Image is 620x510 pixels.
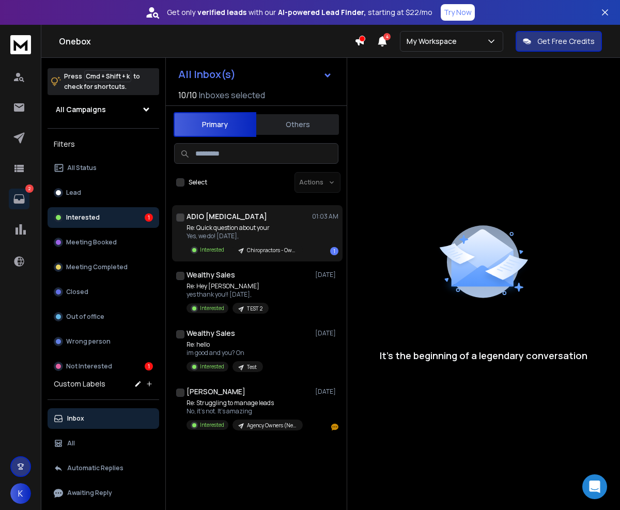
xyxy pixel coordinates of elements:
h1: [PERSON_NAME] [187,387,245,397]
span: 10 / 10 [178,89,197,101]
p: [DATE] [315,388,338,396]
p: No, it's not. It's amazing [187,407,303,415]
div: Open Intercom Messenger [582,474,607,499]
h1: Wealthy Sales [187,270,235,280]
h3: Inboxes selected [199,89,265,101]
p: Not Interested [66,362,112,370]
a: 2 [9,189,29,209]
p: Interested [200,304,224,312]
p: Meeting Booked [66,238,117,246]
p: Get only with our starting at $22/mo [167,7,432,18]
p: Interested [200,246,224,254]
p: Automatic Replies [67,464,123,472]
p: Get Free Credits [537,36,595,47]
p: All [67,439,75,447]
p: TEST 2 [247,305,262,313]
p: Out of office [66,313,104,321]
strong: AI-powered Lead Finder, [278,7,366,18]
button: Awaiting Reply [48,483,159,503]
p: Try Now [444,7,472,18]
p: Interested [200,363,224,370]
img: logo [10,35,31,54]
button: K [10,483,31,504]
button: Get Free Credits [516,31,602,52]
p: All Status [67,164,97,172]
p: Meeting Completed [66,263,128,271]
button: All Campaigns [48,99,159,120]
p: yes thank you!! [DATE], [187,290,269,299]
div: 1 [145,213,153,222]
p: im good and you? On [187,349,263,357]
button: All Status [48,158,159,178]
p: Lead [66,189,81,197]
p: [DATE] [315,271,338,279]
button: Wrong person [48,331,159,352]
button: All [48,433,159,454]
p: Closed [66,288,88,296]
h3: Custom Labels [54,379,105,389]
span: Cmd + Shift + k [84,70,131,82]
button: Not Interested1 [48,356,159,377]
div: 1 [145,362,153,370]
p: Test [247,363,257,371]
p: Re: Struggling to manage leads [187,399,303,407]
p: Re: Quick question about your [187,224,303,232]
button: Lead [48,182,159,203]
p: 01:03 AM [312,212,338,221]
button: Interested1 [48,207,159,228]
p: It’s the beginning of a legendary conversation [380,348,587,363]
p: Re: hello [187,341,263,349]
p: [DATE] [315,329,338,337]
button: All Inbox(s) [170,64,340,85]
p: Interested [200,421,224,429]
p: Wrong person [66,337,111,346]
button: Automatic Replies [48,458,159,478]
h1: All Campaigns [56,104,106,115]
button: Try Now [441,4,475,21]
h1: Wealthy Sales [187,328,235,338]
p: Agency Owners (New) [247,422,297,429]
h1: All Inbox(s) [178,69,236,80]
button: Out of office [48,306,159,327]
span: 4 [383,33,391,40]
h1: ADIO [MEDICAL_DATA] [187,211,267,222]
p: Awaiting Reply [67,489,112,497]
p: Interested [66,213,100,222]
label: Select [189,178,207,187]
p: My Workspace [407,36,461,47]
button: Meeting Completed [48,257,159,277]
p: Yes, we do! [DATE], [187,232,303,240]
p: Press to check for shortcuts. [64,71,140,92]
p: 2 [25,184,34,193]
p: Re: Hey [PERSON_NAME] [187,282,269,290]
div: 1 [330,247,338,255]
button: Inbox [48,408,159,429]
button: Primary [174,112,256,137]
p: Inbox [67,414,84,423]
strong: verified leads [197,7,246,18]
button: Closed [48,282,159,302]
p: Chiropractors - Owners - [GEOGRAPHIC_DATA] [247,246,297,254]
h3: Filters [48,137,159,151]
button: Others [256,113,339,136]
h1: Onebox [59,35,354,48]
button: Meeting Booked [48,232,159,253]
